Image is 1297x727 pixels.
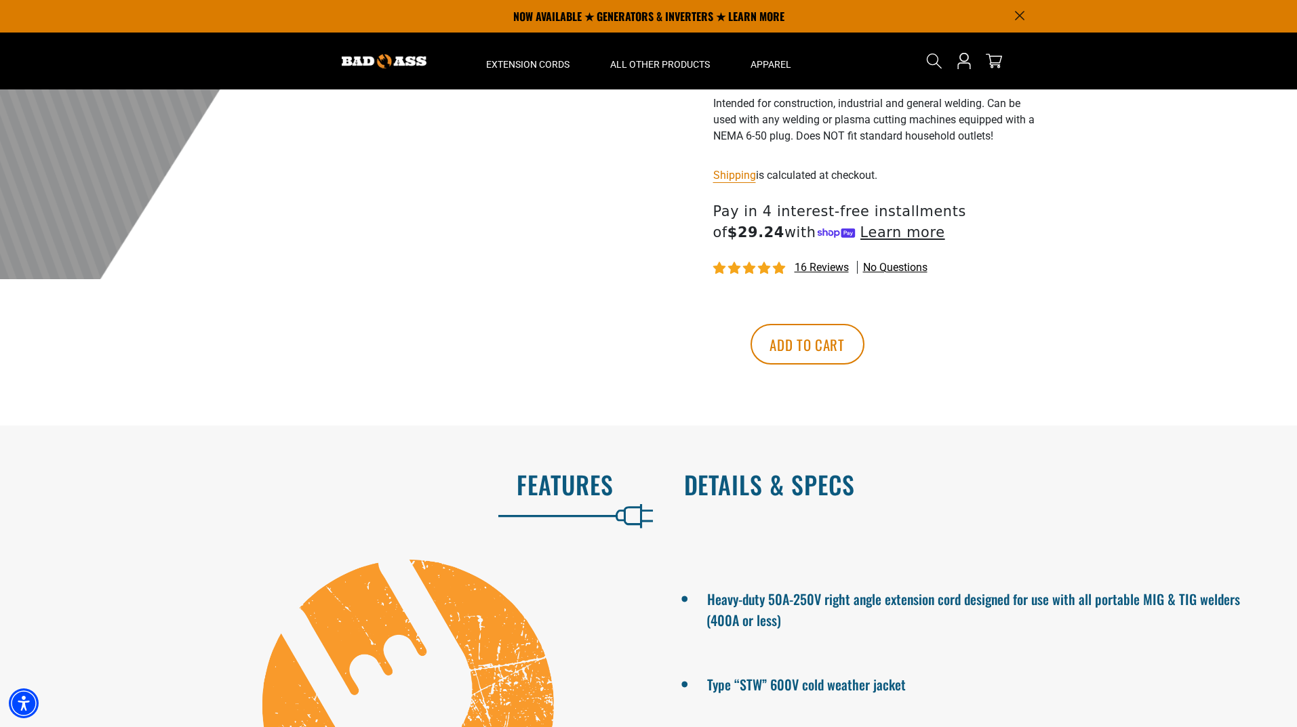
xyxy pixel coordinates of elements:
span: Apparel [751,58,791,70]
a: Open this option [953,33,975,89]
span: 5.00 stars [713,262,788,275]
h2: Details & Specs [684,470,1269,499]
summary: All Other Products [590,33,730,89]
summary: Search [923,50,945,72]
button: Add to cart [751,324,864,365]
summary: Apparel [730,33,812,89]
li: Type “STW” 600V cold weather jacket [706,671,1250,695]
img: Bad Ass Extension Cords [342,54,426,68]
span: No questions [863,260,927,275]
div: is calculated at checkout. [713,166,1045,184]
div: Accessibility Menu [9,688,39,718]
span: Extension Cords [486,58,570,70]
h2: Features [28,470,614,499]
li: Heavy-duty 50A-250V right angle extension cord designed for use with all portable MIG & TIG welde... [706,585,1250,630]
a: cart [983,53,1005,69]
span: 16 reviews [795,261,849,274]
span: All Other Products [610,58,710,70]
a: Shipping [713,169,756,182]
span: Intended for construction, industrial and general welding. Can be used with any welding or plasma... [713,97,1035,142]
summary: Extension Cords [466,33,590,89]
